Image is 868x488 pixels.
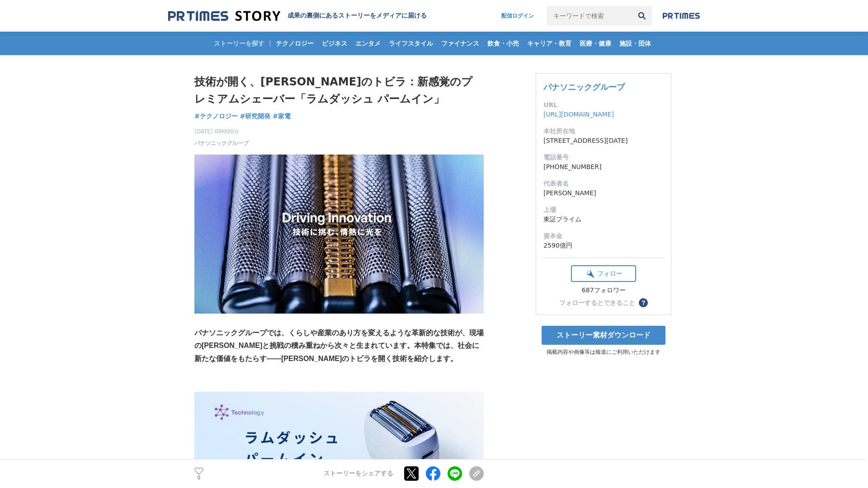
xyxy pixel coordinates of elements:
[543,127,664,136] dt: 本社所在地
[543,215,664,224] dd: 東証プライム
[438,39,483,47] span: ファイナンス
[576,32,615,55] a: 医療・健康
[543,100,664,110] dt: URL
[576,39,615,47] span: 医療・健康
[543,241,664,250] dd: 2590億円
[536,348,671,356] p: 掲載内容や画像等は報道にご利用いただけます
[288,12,427,20] h2: 成果の裏側にあるストーリーをメディアに届ける
[194,476,203,480] p: 0
[632,6,652,26] button: 検索
[352,39,384,47] span: エンタメ
[524,39,575,47] span: キャリア・教育
[484,32,523,55] a: 飲食・小売
[194,127,249,136] span: [DATE] 09時00分
[571,286,636,295] div: 687フォロワー
[168,10,427,22] a: 成果の裏側にあるストーリーをメディアに届ける 成果の裏側にあるストーリーをメディアに届ける
[616,32,655,55] a: 施設・団体
[543,231,664,241] dt: 資本金
[571,265,636,282] button: フォロー
[194,139,249,147] a: パナソニックグループ
[318,39,351,47] span: ビジネス
[385,32,437,55] a: ライフスタイル
[543,82,625,92] a: パナソニックグループ
[543,111,614,118] a: [URL][DOMAIN_NAME]
[492,6,543,26] a: 配信ログイン
[559,300,635,306] div: フォローするとできること
[543,136,664,145] dd: [STREET_ADDRESS][DATE]
[194,112,238,120] span: #テクノロジー
[663,12,700,19] img: prtimes
[240,112,271,120] span: #研究開発
[543,153,664,162] dt: 電話番号
[240,112,271,121] a: #研究開発
[543,188,664,198] dd: [PERSON_NAME]
[616,39,655,47] span: 施設・団体
[640,300,646,306] span: ？
[273,112,291,120] span: #家電
[272,39,317,47] span: テクノロジー
[194,112,238,121] a: #テクノロジー
[272,32,317,55] a: テクノロジー
[543,179,664,188] dt: 代表者名
[484,39,523,47] span: 飲食・小売
[352,32,384,55] a: エンタメ
[194,73,484,108] h1: 技術が開く、[PERSON_NAME]のトビラ：新感覚のプレミアムシェーバー「ラムダッシュ パームイン」
[542,326,665,345] a: ストーリー素材ダウンロード
[168,10,280,22] img: 成果の裏側にあるストーリーをメディアに届ける
[194,329,484,363] strong: パナソニックグループでは、くらしや産業のあり方を変えるような革新的な技術が、現場の[PERSON_NAME]と挑戦の積み重ねから次々と生まれています。本特集では、社会に新たな価値をもたらす――[...
[543,205,664,215] dt: 上場
[543,162,664,172] dd: [PHONE_NUMBER]
[547,6,632,26] input: キーワードで検索
[385,39,437,47] span: ライフスタイル
[318,32,351,55] a: ビジネス
[438,32,483,55] a: ファイナンス
[194,155,484,314] img: thumbnail_9a102f90-9ff6-11f0-8932-919f15639f7c.jpg
[324,470,393,478] p: ストーリーをシェアする
[524,32,575,55] a: キャリア・教育
[273,112,291,121] a: #家電
[639,298,648,307] button: ？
